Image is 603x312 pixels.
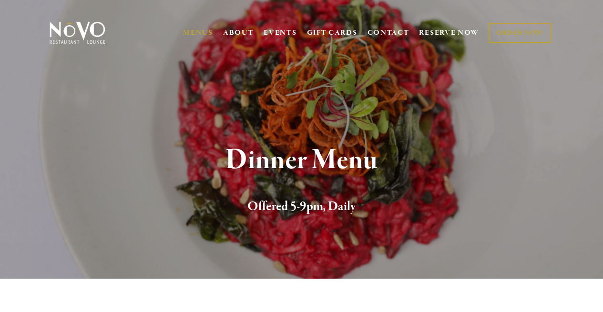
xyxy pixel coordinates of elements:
[419,24,479,42] a: RESERVE NOW
[223,28,254,38] a: ABOUT
[307,24,358,42] a: GIFT CARDS
[264,28,296,38] a: EVENTS
[489,23,551,43] a: ORDER NOW
[48,21,107,45] img: Novo Restaurant &amp; Lounge
[63,145,540,176] h1: Dinner Menu
[183,28,213,38] a: MENUS
[368,24,409,42] a: CONTACT
[63,197,540,217] h2: Offered 5-9pm, Daily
